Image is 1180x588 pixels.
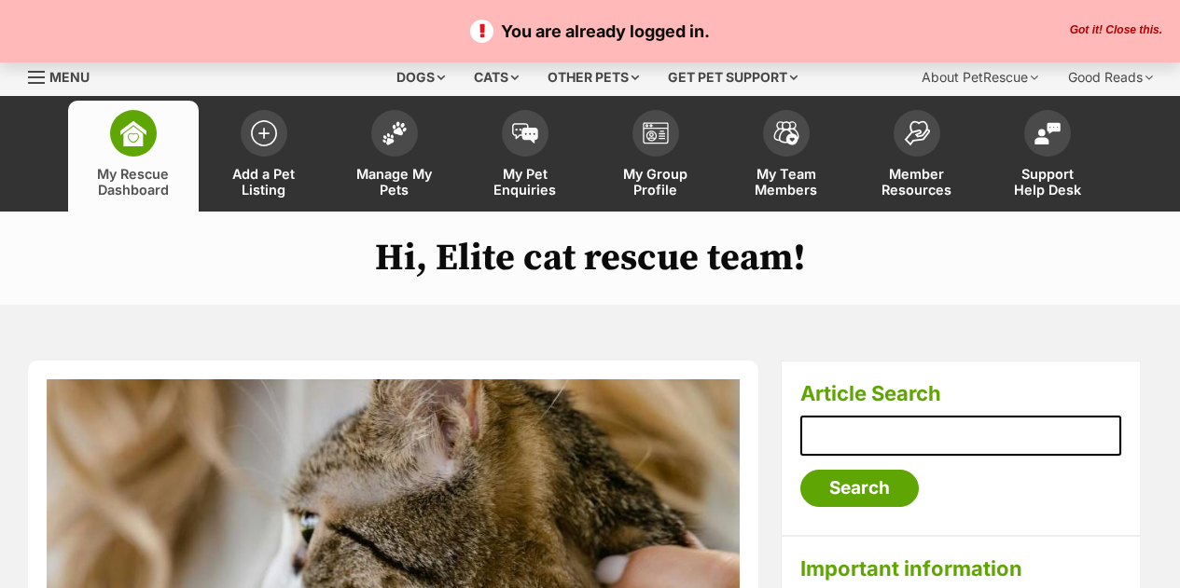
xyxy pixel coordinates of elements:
a: My Pet Enquiries [460,101,590,212]
a: My Rescue Dashboard [68,101,199,212]
span: My Pet Enquiries [483,166,567,198]
span: My Team Members [744,166,828,198]
img: add-pet-listing-icon-0afa8454b4691262ce3f59096e99ab1cd57d4a30225e0717b998d2c9b9846f56.svg [251,120,277,146]
a: Support Help Desk [982,101,1113,212]
a: Menu [28,59,103,92]
img: pet-enquiries-icon-7e3ad2cf08bfb03b45e93fb7055b45f3efa6380592205ae92323e6603595dc1f.svg [512,123,538,144]
input: Search [800,470,919,507]
img: help-desk-icon-fdf02630f3aa405de69fd3d07c3f3aa587a6932b1a1747fa1d2bba05be0121f9.svg [1034,122,1061,144]
a: Member Resources [852,101,982,212]
a: Manage My Pets [329,101,460,212]
h3: Article Search [800,380,1121,406]
div: About PetRescue [909,59,1051,96]
span: Manage My Pets [353,166,437,198]
img: member-resources-icon-8e73f808a243e03378d46382f2149f9095a855e16c252ad45f914b54edf8863c.svg [904,120,930,145]
div: Dogs [383,59,458,96]
a: Add a Pet Listing [199,101,329,212]
div: Get pet support [655,59,811,96]
span: Menu [49,69,90,85]
h3: Important information [800,555,1121,581]
div: Good Reads [1055,59,1166,96]
img: manage-my-pets-icon-02211641906a0b7f246fdf0571729dbe1e7629f14944591b6c1af311fb30b64b.svg [382,121,408,145]
span: Member Resources [875,166,959,198]
span: Support Help Desk [1006,166,1090,198]
img: group-profile-icon-3fa3cf56718a62981997c0bc7e787c4b2cf8bcc04b72c1350f741eb67cf2f40e.svg [643,122,669,144]
img: team-members-icon-5396bd8760b3fe7c0b43da4ab00e1e3bb1a5d9ba89233759b79545d2d3fc5d0d.svg [773,121,799,145]
div: Cats [461,59,532,96]
a: My Team Members [721,101,852,212]
span: My Group Profile [614,166,698,198]
span: My Rescue Dashboard [91,166,175,198]
img: dashboard-icon-eb2f2d2d3e046f16d808141f083e7271f6b2e854fb5c12c21221c1fb7104beca.svg [120,120,146,146]
span: Add a Pet Listing [222,166,306,198]
div: Other pets [534,59,652,96]
a: My Group Profile [590,101,721,212]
